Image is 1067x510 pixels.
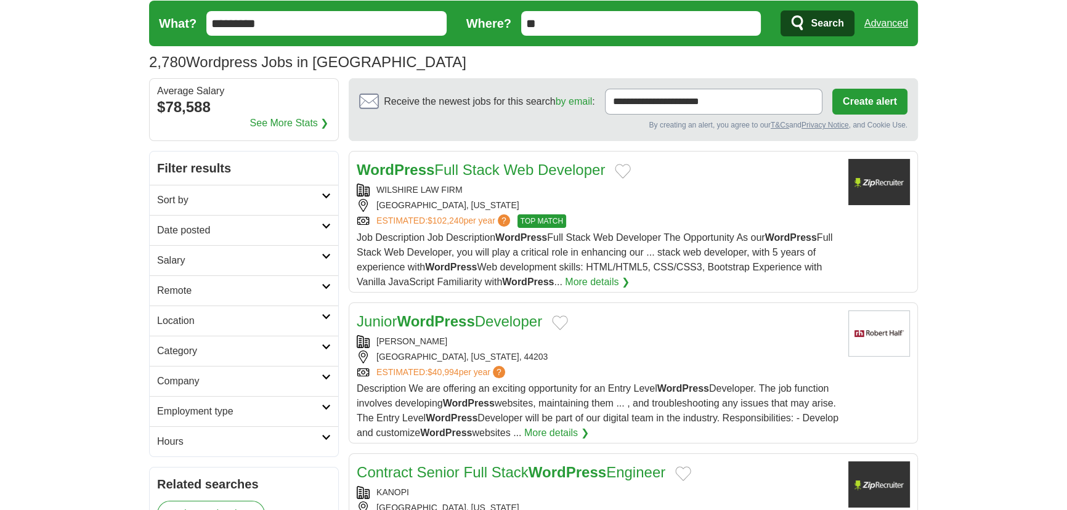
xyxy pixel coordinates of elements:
[157,475,331,493] h2: Related searches
[157,253,322,268] h2: Salary
[357,464,665,480] a: Contract Senior Full StackWordPressEngineer
[657,383,709,394] strong: WordPress
[149,51,186,73] span: 2,780
[426,413,477,423] strong: WordPress
[466,14,511,33] label: Where?
[357,161,605,178] a: WordPressFull Stack Web Developer
[376,366,508,379] a: ESTIMATED:$40,994per year?
[781,10,854,36] button: Search
[771,121,789,129] a: T&Cs
[565,275,630,289] a: More details ❯
[384,94,594,109] span: Receive the newest jobs for this search :
[150,185,338,215] a: Sort by
[425,262,477,272] strong: WordPress
[428,367,459,377] span: $40,994
[157,314,322,328] h2: Location
[157,374,322,389] h2: Company
[157,223,322,238] h2: Date posted
[157,193,322,208] h2: Sort by
[150,396,338,426] a: Employment type
[498,214,510,227] span: ?
[157,96,331,118] div: $78,588
[357,184,838,196] div: WILSHIRE LAW FIRM
[524,426,589,440] a: More details ❯
[443,398,495,408] strong: WordPress
[150,245,338,275] a: Salary
[157,434,322,449] h2: Hours
[675,466,691,481] button: Add to favorite jobs
[150,152,338,185] h2: Filter results
[150,275,338,306] a: Remote
[150,215,338,245] a: Date posted
[159,14,197,33] label: What?
[556,96,593,107] a: by email
[376,214,513,228] a: ESTIMATED:$102,240per year?
[848,159,910,205] img: Company logo
[529,464,606,480] strong: WordPress
[832,89,907,115] button: Create alert
[157,283,322,298] h2: Remote
[864,11,908,36] a: Advanced
[357,350,838,363] div: [GEOGRAPHIC_DATA], [US_STATE], 44203
[552,315,568,330] button: Add to favorite jobs
[848,310,910,357] img: Robert Half logo
[376,336,447,346] a: [PERSON_NAME]
[420,427,472,438] strong: WordPress
[493,366,505,378] span: ?
[357,232,833,287] span: Job Description Job Description Full Stack Web Developer The Opportunity As our Full Stack Web De...
[359,119,907,131] div: By creating an alert, you agree to our and , and Cookie Use.
[848,461,910,508] img: Company logo
[811,11,843,36] span: Search
[157,86,331,96] div: Average Salary
[765,232,817,243] strong: WordPress
[357,486,838,499] div: KANOPI
[150,426,338,456] a: Hours
[357,161,434,178] strong: WordPress
[149,54,466,70] h1: Wordpress Jobs in [GEOGRAPHIC_DATA]
[502,277,554,287] strong: WordPress
[801,121,849,129] a: Privacy Notice
[250,116,329,131] a: See More Stats ❯
[157,404,322,419] h2: Employment type
[150,336,338,366] a: Category
[357,199,838,212] div: [GEOGRAPHIC_DATA], [US_STATE]
[357,313,542,330] a: JuniorWordPressDeveloper
[157,344,322,358] h2: Category
[150,366,338,396] a: Company
[150,306,338,336] a: Location
[357,383,838,438] span: Description We are offering an exciting opportunity for an Entry Level Developer. The job functio...
[397,313,474,330] strong: WordPress
[495,232,547,243] strong: WordPress
[428,216,463,225] span: $102,240
[615,164,631,179] button: Add to favorite jobs
[517,214,566,228] span: TOP MATCH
